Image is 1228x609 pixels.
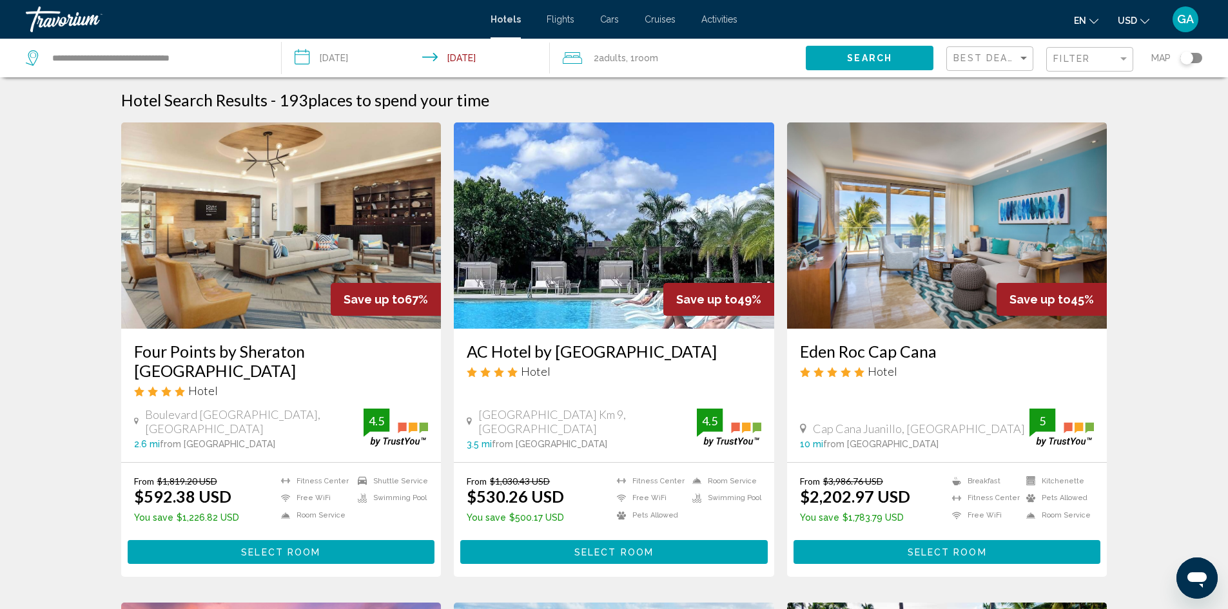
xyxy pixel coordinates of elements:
[697,409,761,447] img: trustyou-badge.svg
[1020,476,1094,487] li: Kitchenette
[574,547,654,557] span: Select Room
[160,439,275,449] span: from [GEOGRAPHIC_DATA]
[275,476,351,487] li: Fitness Center
[550,39,806,77] button: Travelers: 2 adults, 0 children
[800,342,1095,361] a: Eden Roc Cap Cana
[145,407,364,436] span: Boulevard [GEOGRAPHIC_DATA], [GEOGRAPHIC_DATA]
[134,383,429,398] div: 4 star Hotel
[610,510,686,521] li: Pets Allowed
[157,476,217,487] del: $1,819.20 USD
[908,547,987,557] span: Select Room
[331,283,441,316] div: 67%
[308,90,489,110] span: places to spend your time
[599,53,626,63] span: Adults
[794,543,1101,557] a: Select Room
[467,476,487,487] span: From
[806,46,933,70] button: Search
[271,90,276,110] span: -
[823,476,883,487] del: $3,986.76 USD
[1151,49,1171,67] span: Map
[282,39,551,77] button: Check-in date: Nov 4, 2025 Check-out date: Nov 8, 2025
[454,122,774,329] a: Hotel image
[467,512,564,523] p: $500.17 USD
[490,476,550,487] del: $1,030.43 USD
[1074,15,1086,26] span: en
[547,14,574,24] a: Flights
[134,512,239,523] p: $1,226.82 USD
[813,421,1025,436] span: Cap Cana Juanillo, [GEOGRAPHIC_DATA]
[794,540,1101,564] button: Select Room
[686,476,761,487] li: Room Service
[121,90,268,110] h1: Hotel Search Results
[610,493,686,504] li: Free WiFi
[1169,6,1202,33] button: User Menu
[823,439,939,449] span: from [GEOGRAPHIC_DATA]
[1029,409,1094,447] img: trustyou-badge.svg
[868,364,897,378] span: Hotel
[997,283,1107,316] div: 45%
[351,493,428,504] li: Swimming Pool
[521,364,551,378] span: Hotel
[128,540,435,564] button: Select Room
[1053,53,1090,64] span: Filter
[663,283,774,316] div: 49%
[787,122,1107,329] img: Hotel image
[275,493,351,504] li: Free WiFi
[275,510,351,521] li: Room Service
[645,14,676,24] a: Cruises
[491,14,521,24] a: Hotels
[121,122,442,329] a: Hotel image
[800,512,910,523] p: $1,783.79 USD
[635,53,658,63] span: Room
[364,409,428,447] img: trustyou-badge.svg
[460,543,768,557] a: Select Room
[26,6,478,32] a: Travorium
[800,364,1095,378] div: 5 star Hotel
[1009,293,1071,306] span: Save up to
[492,439,607,449] span: from [GEOGRAPHIC_DATA]
[697,413,723,429] div: 4.5
[1029,413,1055,429] div: 5
[134,487,231,506] ins: $592.38 USD
[1171,52,1202,64] button: Toggle map
[134,476,154,487] span: From
[467,342,761,361] a: AC Hotel by [GEOGRAPHIC_DATA]
[279,90,489,110] h2: 193
[364,413,389,429] div: 4.5
[1118,15,1137,26] span: USD
[701,14,737,24] a: Activities
[460,540,768,564] button: Select Room
[1074,11,1098,30] button: Change language
[946,476,1020,487] li: Breakfast
[467,364,761,378] div: 4 star Hotel
[610,476,686,487] li: Fitness Center
[686,493,761,504] li: Swimming Pool
[241,547,320,557] span: Select Room
[344,293,405,306] span: Save up to
[134,342,429,380] a: Four Points by Sheraton [GEOGRAPHIC_DATA]
[953,53,1021,63] span: Best Deals
[676,293,737,306] span: Save up to
[600,14,619,24] a: Cars
[953,53,1029,64] mat-select: Sort by
[478,407,697,436] span: [GEOGRAPHIC_DATA] Km 9, [GEOGRAPHIC_DATA]
[1176,557,1218,599] iframe: Button to launch messaging window
[1118,11,1149,30] button: Change currency
[351,476,428,487] li: Shuttle Service
[467,487,564,506] ins: $530.26 USD
[467,439,492,449] span: 3.5 mi
[1020,493,1094,504] li: Pets Allowed
[1046,46,1133,73] button: Filter
[134,512,173,523] span: You save
[800,487,910,506] ins: $2,202.97 USD
[594,49,626,67] span: 2
[800,476,820,487] span: From
[467,512,506,523] span: You save
[847,53,892,64] span: Search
